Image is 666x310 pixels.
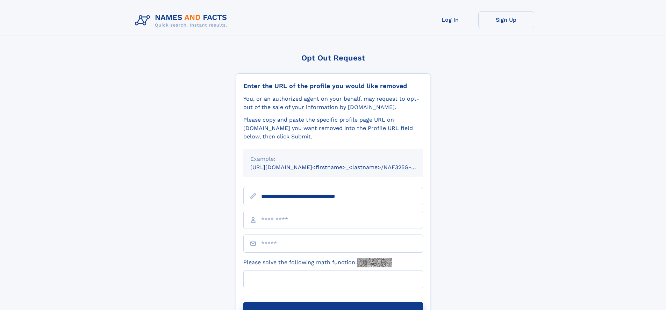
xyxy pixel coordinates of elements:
div: Example: [250,155,416,163]
div: Enter the URL of the profile you would like removed [243,82,423,90]
label: Please solve the following math function: [243,258,392,267]
img: Logo Names and Facts [132,11,233,30]
div: You, or an authorized agent on your behalf, may request to opt-out of the sale of your informatio... [243,95,423,111]
small: [URL][DOMAIN_NAME]<firstname>_<lastname>/NAF325G-xxxxxxxx [250,164,436,171]
a: Log In [422,11,478,28]
div: Please copy and paste the specific profile page URL on [DOMAIN_NAME] you want removed into the Pr... [243,116,423,141]
div: Opt Out Request [236,53,430,62]
a: Sign Up [478,11,534,28]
